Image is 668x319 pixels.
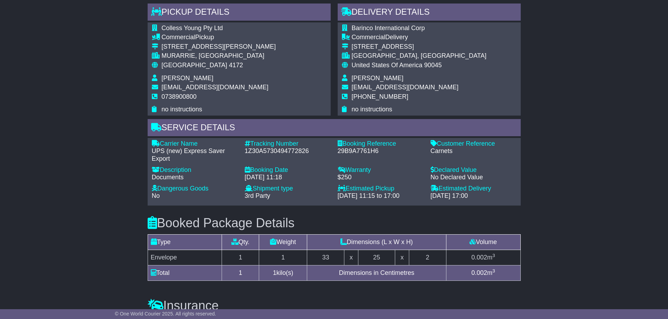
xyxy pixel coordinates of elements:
[338,140,424,148] div: Booking Reference
[471,269,487,276] span: 0.002
[245,166,331,174] div: Booking Date
[222,265,259,280] td: 1
[424,62,442,69] span: 90045
[352,25,425,32] span: Barinco International Corp
[152,140,238,148] div: Carrier Name
[259,265,307,280] td: kilo(s)
[352,93,409,100] span: [PHONE_NUMBER]
[162,52,276,60] div: MURARRIE, [GEOGRAPHIC_DATA]
[229,62,243,69] span: 4172
[338,4,521,22] div: Delivery Details
[152,185,238,193] div: Dangerous Goods
[446,265,520,280] td: m
[352,43,487,51] div: [STREET_ADDRESS]
[148,234,222,250] td: Type
[152,174,238,181] div: Documents
[352,34,385,41] span: Commercial
[162,25,223,32] span: Colless Young Pty Ltd
[352,84,459,91] span: [EMAIL_ADDRESS][DOMAIN_NAME]
[162,43,276,51] div: [STREET_ADDRESS][PERSON_NAME]
[338,185,424,193] div: Estimated Pickup
[352,52,487,60] div: [GEOGRAPHIC_DATA], [GEOGRAPHIC_DATA]
[446,250,520,265] td: m
[152,147,238,162] div: UPS (new) Express Saver Export
[245,185,331,193] div: Shipment type
[431,192,517,200] div: [DATE] 17:00
[162,62,227,69] span: [GEOGRAPHIC_DATA]
[222,250,259,265] td: 1
[152,192,160,199] span: No
[148,119,521,138] div: Service Details
[358,250,395,265] td: 25
[162,106,202,113] span: no instructions
[152,166,238,174] div: Description
[431,147,517,155] div: Carnets
[307,265,446,280] td: Dimensions in Centimetres
[352,34,487,41] div: Delivery
[148,299,521,313] h3: Insurance
[431,185,517,193] div: Estimated Delivery
[338,192,424,200] div: [DATE] 11:15 to 17:00
[352,62,423,69] span: United States Of America
[338,147,424,155] div: 29B9A7761H6
[431,166,517,174] div: Declared Value
[162,34,195,41] span: Commercial
[352,106,392,113] span: no instructions
[471,254,487,261] span: 0.002
[115,311,216,317] span: © One World Courier 2025. All rights reserved.
[492,268,495,273] sup: 3
[148,265,222,280] td: Total
[162,75,214,82] span: [PERSON_NAME]
[162,93,197,100] span: 0738900800
[259,250,307,265] td: 1
[307,234,446,250] td: Dimensions (L x W x H)
[148,4,331,22] div: Pickup Details
[338,166,424,174] div: Warranty
[338,174,424,181] div: $250
[352,75,404,82] span: [PERSON_NAME]
[245,140,331,148] div: Tracking Number
[245,174,331,181] div: [DATE] 11:18
[245,147,331,155] div: 1Z30A5730494772826
[148,216,521,230] h3: Booked Package Details
[344,250,358,265] td: x
[307,250,344,265] td: 33
[446,234,520,250] td: Volume
[395,250,409,265] td: x
[259,234,307,250] td: Weight
[148,250,222,265] td: Envelope
[245,192,270,199] span: 3rd Party
[273,269,276,276] span: 1
[222,234,259,250] td: Qty.
[162,84,269,91] span: [EMAIL_ADDRESS][DOMAIN_NAME]
[431,174,517,181] div: No Declared Value
[409,250,446,265] td: 2
[162,34,276,41] div: Pickup
[492,253,495,258] sup: 3
[431,140,517,148] div: Customer Reference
